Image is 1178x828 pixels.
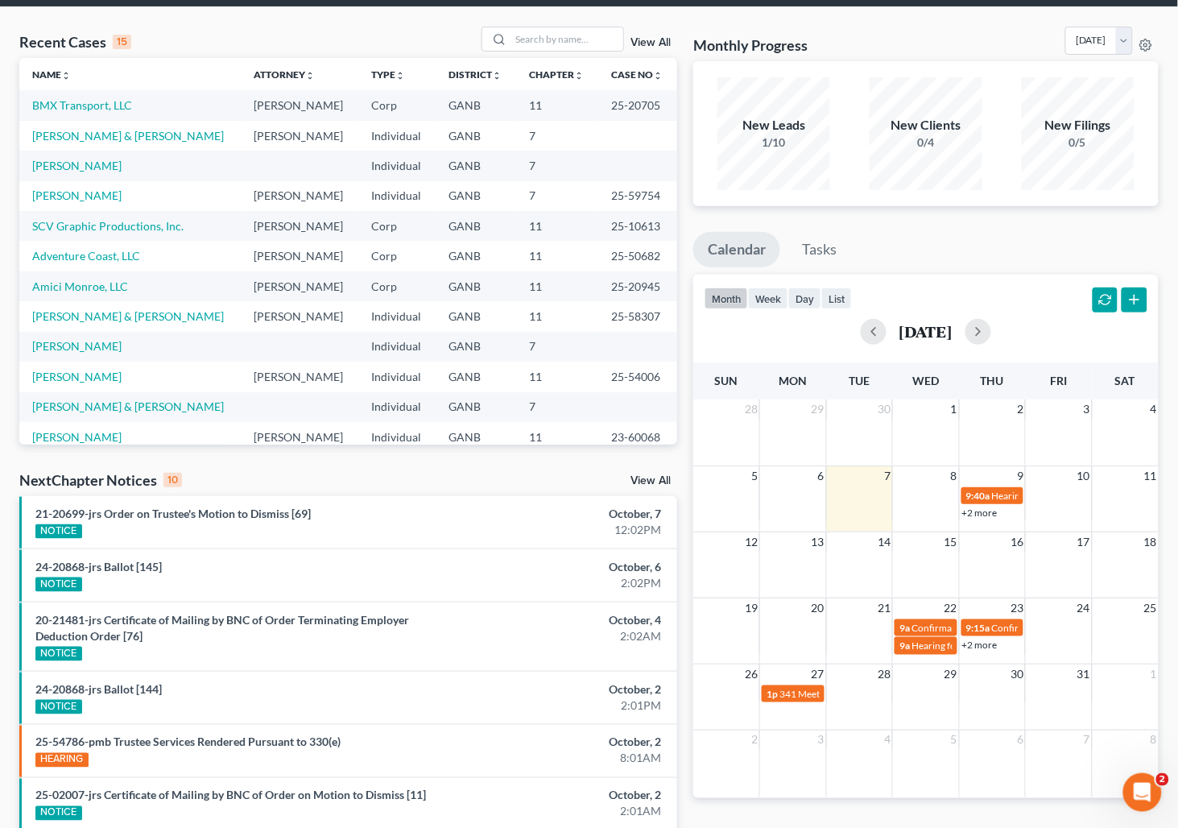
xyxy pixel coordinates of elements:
[1009,664,1025,684] span: 30
[32,370,122,383] a: [PERSON_NAME]
[436,422,516,452] td: GANB
[241,211,358,241] td: [PERSON_NAME]
[1143,466,1159,486] span: 11
[743,400,759,419] span: 28
[32,219,184,233] a: SCV Graphic Productions, Inc.
[358,301,436,331] td: Individual
[516,332,598,362] td: 7
[1076,532,1092,552] span: 17
[653,71,663,81] i: unfold_more
[463,735,661,751] div: October, 2
[743,532,759,552] span: 12
[949,400,959,419] span: 1
[35,700,82,714] div: NOTICE
[598,362,677,391] td: 25-54006
[516,90,598,120] td: 11
[32,249,140,263] a: Adventure Coast, LLC
[899,640,910,652] span: 9a
[882,466,892,486] span: 7
[436,362,516,391] td: GANB
[35,753,89,768] div: HEARING
[436,392,516,422] td: GANB
[630,37,671,48] a: View All
[598,90,677,120] td: 25-20705
[912,374,939,387] span: Wed
[241,301,358,331] td: [PERSON_NAME]
[743,598,759,618] span: 19
[1015,466,1025,486] span: 9
[35,613,409,643] a: 20-21481-jrs Certificate of Mailing by BNC of Order Terminating Employer Deduction Order [76]
[463,751,661,767] div: 8:01AM
[516,271,598,301] td: 11
[436,332,516,362] td: GANB
[516,211,598,241] td: 11
[358,422,436,452] td: Individual
[35,789,426,802] a: 25-02007-jrs Certificate of Mailing by BNC of Order on Motion to Dismiss [11]
[32,159,122,172] a: [PERSON_NAME]
[436,181,516,211] td: GANB
[611,68,663,81] a: Case Nounfold_more
[810,598,826,618] span: 20
[630,475,671,486] a: View All
[19,470,182,490] div: NextChapter Notices
[35,507,311,520] a: 21-20699-jrs Order on Trustee's Motion to Dismiss [69]
[32,68,71,81] a: Nameunfold_more
[598,181,677,211] td: 25-59754
[32,98,132,112] a: BMX Transport, LLC
[32,339,122,353] a: [PERSON_NAME]
[876,532,892,552] span: 14
[598,241,677,271] td: 25-50682
[750,466,759,486] span: 5
[943,598,959,618] span: 22
[1022,116,1135,135] div: New Filings
[463,612,661,628] div: October, 4
[241,241,358,271] td: [PERSON_NAME]
[395,71,405,81] i: unfold_more
[816,731,826,750] span: 3
[61,71,71,81] i: unfold_more
[779,374,807,387] span: Mon
[743,664,759,684] span: 26
[436,211,516,241] td: GANB
[358,121,436,151] td: Individual
[962,507,998,519] a: +2 more
[1082,400,1092,419] span: 3
[305,71,315,81] i: unfold_more
[943,664,959,684] span: 29
[463,506,661,522] div: October, 7
[787,232,851,267] a: Tasks
[870,116,982,135] div: New Clients
[463,788,661,804] div: October, 2
[436,151,516,180] td: GANB
[492,71,502,81] i: unfold_more
[35,578,82,592] div: NOTICE
[358,211,436,241] td: Corp
[882,731,892,750] span: 4
[358,181,436,211] td: Individual
[358,332,436,362] td: Individual
[717,135,830,151] div: 1/10
[241,121,358,151] td: [PERSON_NAME]
[241,362,358,391] td: [PERSON_NAME]
[436,90,516,120] td: GANB
[810,664,826,684] span: 27
[241,422,358,452] td: [PERSON_NAME]
[788,288,821,309] button: day
[1076,466,1092,486] span: 10
[529,68,584,81] a: Chapterunfold_more
[32,279,128,293] a: Amici Monroe, LLC
[715,374,738,387] span: Sun
[1123,773,1162,812] iframe: Intercom live chat
[516,121,598,151] td: 7
[1076,598,1092,618] span: 24
[516,241,598,271] td: 11
[241,271,358,301] td: [PERSON_NAME]
[767,688,778,700] span: 1p
[358,90,436,120] td: Corp
[35,806,82,821] div: NOTICE
[35,735,341,749] a: 25-54786-pmb Trustee Services Rendered Pursuant to 330(e)
[371,68,405,81] a: Typeunfold_more
[876,400,892,419] span: 30
[1149,400,1159,419] span: 4
[510,27,623,51] input: Search by name...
